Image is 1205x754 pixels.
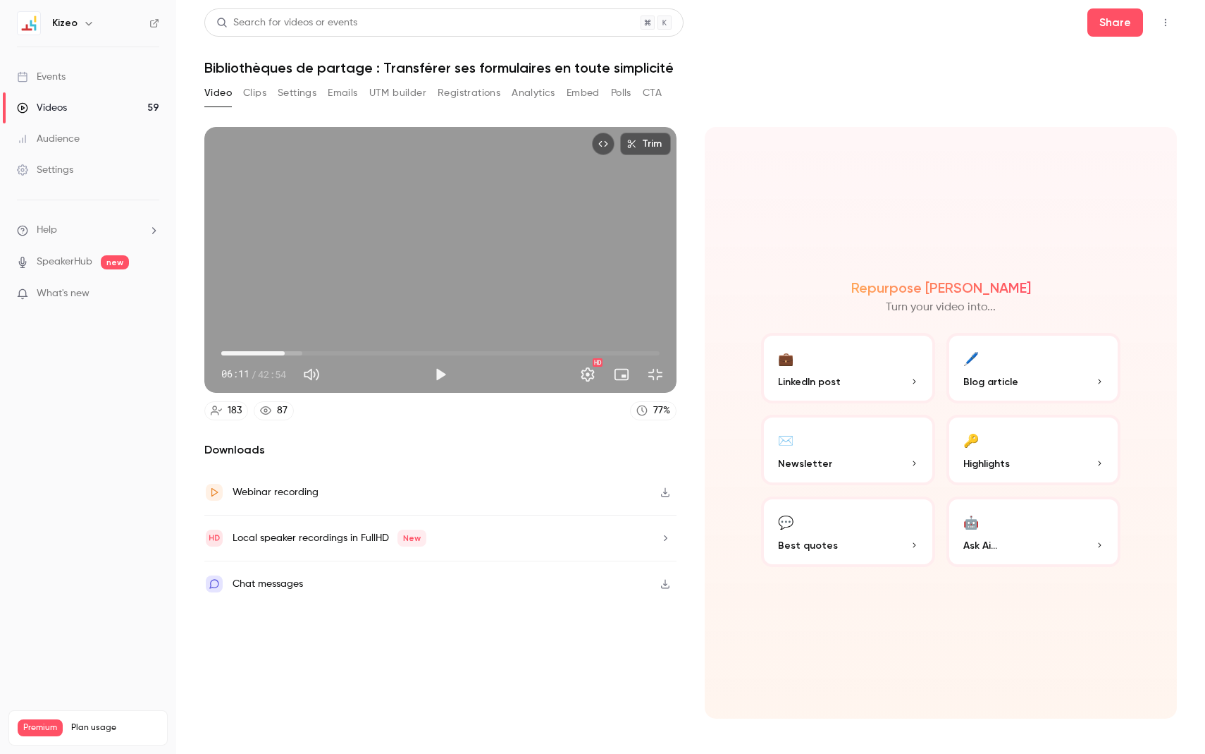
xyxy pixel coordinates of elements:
[369,82,426,104] button: UTM builder
[963,429,979,451] div: 🔑
[397,530,426,547] span: New
[778,538,838,553] span: Best quotes
[778,347,793,369] div: 💼
[228,403,242,418] div: 183
[233,530,426,547] div: Local speaker recordings in FullHD
[251,367,257,382] span: /
[278,82,316,104] button: Settings
[17,101,67,115] div: Videos
[17,163,73,177] div: Settings
[221,367,249,382] span: 06:11
[142,288,159,300] iframe: Noticeable Trigger
[946,497,1120,567] button: 🤖Ask Ai...
[1154,11,1177,34] button: Top Bar Actions
[204,59,1177,76] h1: Bibliothèques de partage : Transférer ses formulaires en toute simplicité
[761,497,935,567] button: 💬Best quotes
[946,333,1120,403] button: 🖊️Blog article
[71,722,159,734] span: Plan usage
[963,456,1010,471] span: Highlights
[620,133,671,155] button: Trim
[37,286,89,301] span: What's new
[607,360,636,389] button: Turn on miniplayer
[574,360,602,389] button: Settings
[17,70,66,84] div: Events
[221,367,286,382] div: 06:11
[37,223,57,238] span: Help
[328,82,357,104] button: Emails
[653,403,670,418] div: 77 %
[18,12,40,35] img: Kizeo
[761,415,935,485] button: ✉️Newsletter
[643,82,662,104] button: CTA
[37,255,92,269] a: SpeakerHub
[277,403,288,418] div: 87
[1087,8,1143,37] button: Share
[297,360,326,389] button: Mute
[963,511,979,533] div: 🤖
[233,484,319,501] div: Webinar recording
[630,401,676,420] a: 77%
[204,442,676,458] h2: Downloads
[254,401,294,420] a: 87
[611,82,631,104] button: Polls
[18,719,63,736] span: Premium
[512,82,555,104] button: Analytics
[438,82,500,104] button: Registrations
[567,82,600,104] button: Embed
[778,375,841,389] span: LinkedIn post
[946,415,1120,485] button: 🔑Highlights
[17,223,159,238] li: help-dropdown-opener
[886,299,996,316] p: Turn your video into...
[963,347,979,369] div: 🖊️
[593,358,602,367] div: HD
[101,255,129,269] span: new
[963,375,1018,389] span: Blog article
[426,360,455,389] button: Play
[778,511,793,533] div: 💬
[258,367,286,382] span: 42:54
[204,401,248,420] a: 183
[52,16,78,30] h6: Kizeo
[592,133,614,155] button: Embed video
[641,360,669,389] button: Exit full screen
[761,333,935,403] button: 💼LinkedIn post
[963,538,997,553] span: Ask Ai...
[17,132,80,146] div: Audience
[778,429,793,451] div: ✉️
[851,279,1031,296] h2: Repurpose [PERSON_NAME]
[216,16,357,30] div: Search for videos or events
[204,82,232,104] button: Video
[778,456,832,471] span: Newsletter
[243,82,266,104] button: Clips
[233,576,303,592] div: Chat messages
